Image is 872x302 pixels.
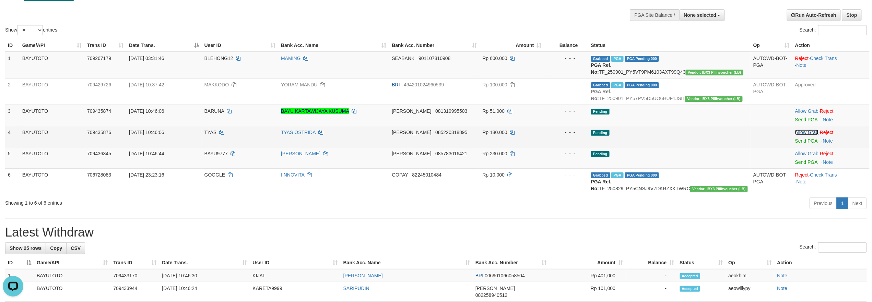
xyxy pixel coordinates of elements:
span: Pending [591,151,610,157]
th: Op: activate to sort column ascending [726,256,775,269]
th: ID: activate to sort column descending [5,256,34,269]
div: - - - [547,129,586,136]
td: 2 [5,78,20,105]
span: Marked by aeojona [611,172,623,178]
span: PGA Pending [625,56,659,62]
span: Vendor URL: https://dashboard.q2checkout.com/secure [685,96,743,102]
a: Check Trans [810,56,837,61]
span: Rp 180.000 [483,130,507,135]
div: Showing 1 to 6 of 6 entries [5,197,358,206]
span: Rp 10.000 [483,172,505,178]
td: · · [792,168,870,195]
td: KIJAT [250,269,341,282]
a: [PERSON_NAME] [281,151,320,156]
span: Marked by aeokhim [611,82,623,88]
a: IINNOVITA [281,172,304,178]
th: Status: activate to sort column ascending [677,256,726,269]
label: Show entries [5,25,57,35]
th: Action [775,256,867,269]
td: · [792,147,870,168]
td: AUTOWD-BOT-PGA [751,168,792,195]
span: [PERSON_NAME] [392,151,432,156]
div: - - - [547,171,586,178]
a: Show 25 rows [5,242,46,254]
td: · [792,126,870,147]
th: User ID: activate to sort column ascending [202,39,278,52]
th: Status [588,39,751,52]
span: 709436345 [87,151,111,156]
span: Grabbed [591,82,610,88]
th: Date Trans.: activate to sort column ascending [159,256,250,269]
td: TF_250829_PY5CNSJ9V7DKRZXKTWRC [588,168,751,195]
span: Vendor URL: https://dashboard.q2checkout.com/secure [690,186,748,192]
td: [DATE] 10:46:24 [159,282,250,302]
a: Next [848,197,867,209]
span: Pending [591,130,610,136]
span: GOPAY [392,172,408,178]
td: aeokhim [726,269,775,282]
td: 4 [5,126,20,147]
span: Accepted [680,273,700,279]
th: Bank Acc. Number: activate to sort column ascending [473,256,549,269]
span: 709435876 [87,130,111,135]
a: Note [777,286,788,291]
span: Rp 600.000 [483,56,507,61]
span: BAYU9777 [204,151,228,156]
span: TYAS [204,130,217,135]
span: None selected [684,12,717,18]
div: - - - [547,108,586,114]
span: [PERSON_NAME] [475,286,515,291]
td: Rp 101,000 [549,282,626,302]
span: Marked by aeocindy [611,56,623,62]
input: Search: [818,242,867,253]
a: [PERSON_NAME] [343,273,383,278]
span: 706728083 [87,172,111,178]
span: Accepted [680,286,700,292]
span: [DATE] 10:46:06 [129,130,164,135]
b: PGA Ref. No: [591,62,612,75]
span: Rp 230.000 [483,151,507,156]
span: BARUNA [204,108,224,114]
a: Reject [820,151,834,156]
a: 1 [837,197,848,209]
span: GOOGLE [204,172,225,178]
span: BLEHONG12 [204,56,233,61]
td: [DATE] 10:46:30 [159,269,250,282]
a: Allow Grab [795,108,818,114]
th: Trans ID: activate to sort column ascending [84,39,126,52]
a: Check Trans [810,172,837,178]
a: CSV [66,242,85,254]
span: SEABANK [392,56,415,61]
div: - - - [547,81,586,88]
span: Pending [591,109,610,114]
td: KARETA9999 [250,282,341,302]
span: Rp 51.000 [483,108,505,114]
span: Grabbed [591,56,610,62]
a: Note [797,179,807,184]
a: MAMING [281,56,301,61]
th: Balance: activate to sort column ascending [626,256,677,269]
a: TYAS OSTRIDA [281,130,316,135]
a: YORAM MANDU [281,82,318,87]
input: Search: [818,25,867,35]
a: Stop [842,9,862,21]
td: Rp 401,000 [549,269,626,282]
th: Trans ID: activate to sort column ascending [110,256,159,269]
div: - - - [547,55,586,62]
th: Amount: activate to sort column ascending [549,256,626,269]
td: 1 [5,52,20,78]
span: [PERSON_NAME] [392,108,432,114]
button: Open LiveChat chat widget [3,3,23,23]
td: - [626,269,677,282]
a: Reject [820,108,834,114]
th: Op: activate to sort column ascending [751,39,792,52]
select: Showentries [17,25,43,35]
span: [DATE] 10:46:44 [129,151,164,156]
td: 709433944 [110,282,159,302]
span: · [795,151,820,156]
span: [DATE] 23:23:16 [129,172,164,178]
th: Bank Acc. Name: activate to sort column ascending [278,39,389,52]
span: Copy 006901066058504 to clipboard [485,273,525,278]
td: 3 [5,105,20,126]
a: Note [777,273,788,278]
